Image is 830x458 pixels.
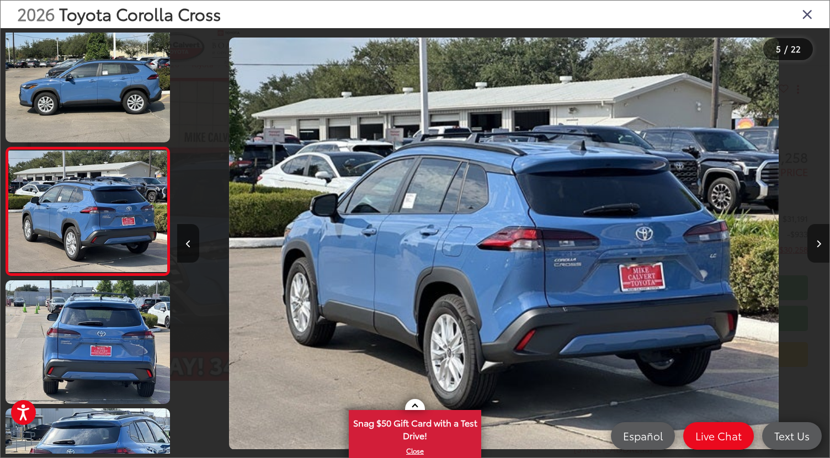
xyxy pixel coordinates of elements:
span: Toyota Corolla Cross [59,2,221,25]
button: Previous image [177,224,199,263]
img: 2026 Toyota Corolla Cross LE [4,279,172,405]
img: 2026 Toyota Corolla Cross LE [7,151,169,273]
span: 5 [776,42,781,55]
button: Next image [807,224,829,263]
a: Español [611,422,675,450]
img: 2026 Toyota Corolla Cross LE [229,38,779,450]
div: 2026 Toyota Corolla Cross LE 4 [178,38,830,450]
img: 2026 Toyota Corolla Cross LE [4,18,172,143]
span: Live Chat [690,429,747,443]
span: 2026 [17,2,55,25]
span: / [783,45,789,53]
span: Snag $50 Gift Card with a Test Drive! [350,411,480,445]
span: Text Us [769,429,815,443]
span: 22 [791,42,801,55]
span: Español [618,429,668,443]
a: Text Us [762,422,822,450]
a: Live Chat [683,422,754,450]
i: Close gallery [802,7,813,21]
